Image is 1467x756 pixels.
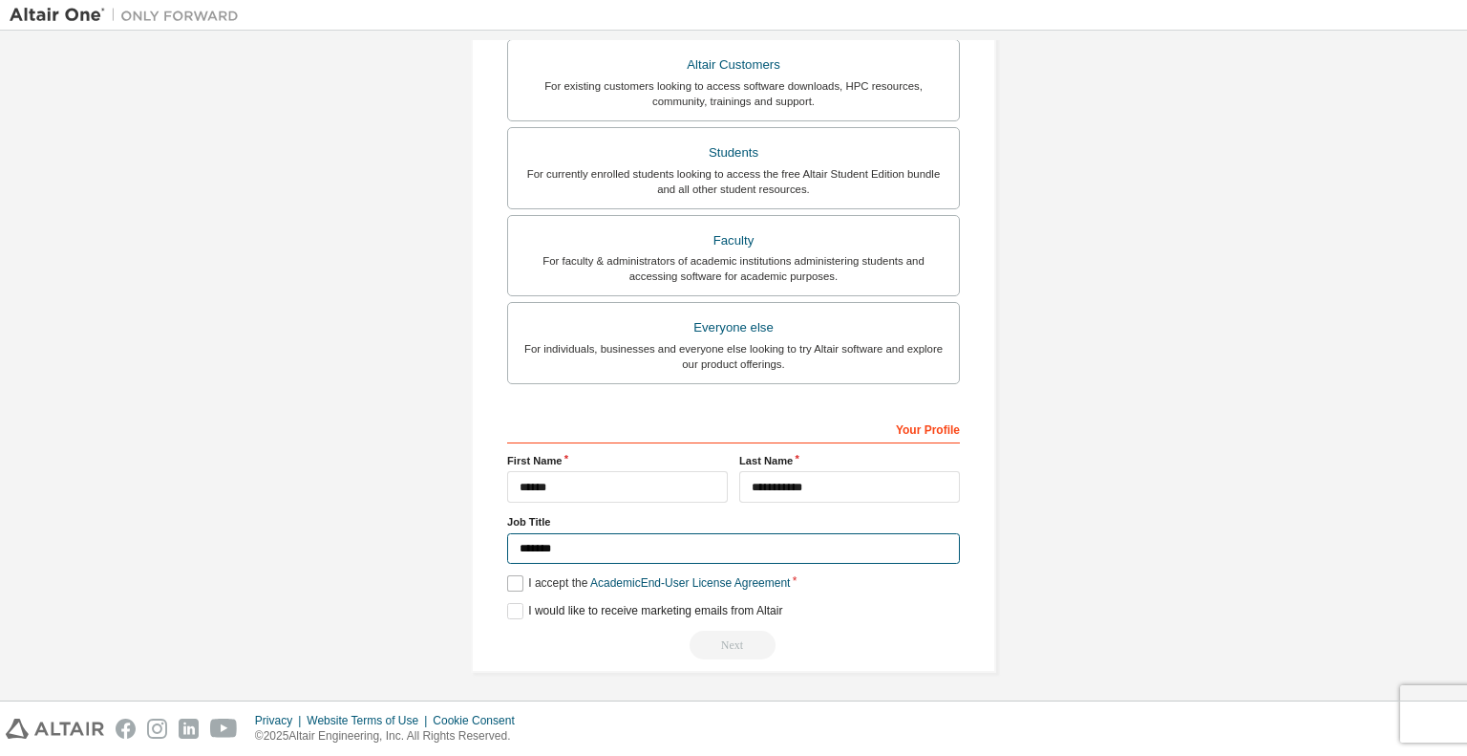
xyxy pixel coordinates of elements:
label: I accept the [507,575,790,592]
a: Academic End-User License Agreement [590,576,790,590]
img: facebook.svg [116,719,136,739]
div: Your Profile [507,413,960,443]
div: For existing customers looking to access software downloads, HPC resources, community, trainings ... [520,78,947,109]
p: © 2025 Altair Engineering, Inc. All Rights Reserved. [255,728,526,745]
div: Altair Customers [520,52,947,78]
label: Job Title [507,514,960,529]
img: Altair One [10,6,248,25]
div: Read and acccept EULA to continue [507,631,960,659]
label: I would like to receive marketing emails from Altair [507,603,782,619]
img: altair_logo.svg [6,719,104,739]
div: Students [520,140,947,166]
label: First Name [507,453,728,468]
img: linkedin.svg [179,719,199,739]
div: Everyone else [520,314,947,341]
div: For currently enrolled students looking to access the free Altair Student Edition bundle and all ... [520,166,947,197]
label: Last Name [739,453,960,468]
div: Website Terms of Use [307,713,433,728]
div: Faculty [520,227,947,254]
div: Privacy [255,713,307,728]
div: Cookie Consent [433,713,525,728]
div: For faculty & administrators of academic institutions administering students and accessing softwa... [520,253,947,284]
div: For individuals, businesses and everyone else looking to try Altair software and explore our prod... [520,341,947,372]
img: instagram.svg [147,719,167,739]
img: youtube.svg [210,719,238,739]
